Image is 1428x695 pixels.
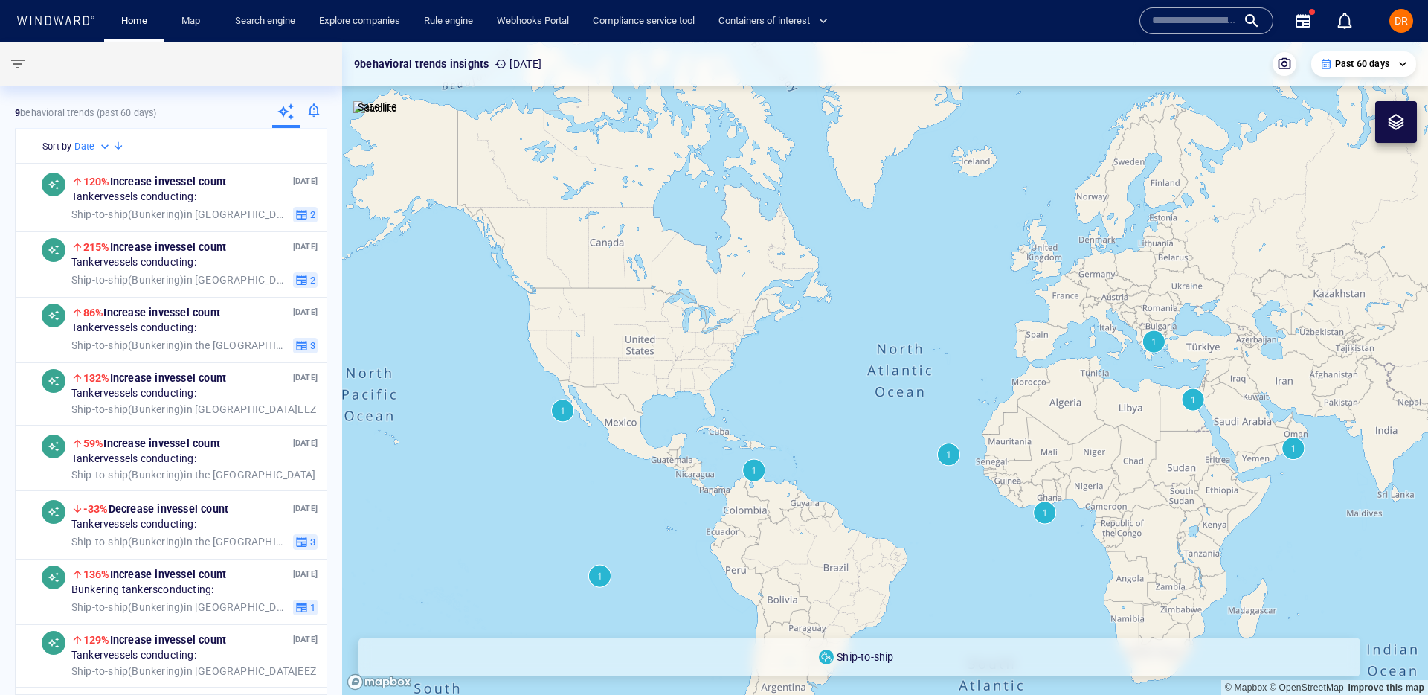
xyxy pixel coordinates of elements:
p: [DATE] [495,55,541,73]
canvas: Map [342,42,1428,695]
span: 59% [83,438,104,449]
a: Map feedback [1348,682,1424,693]
strong: 9 [15,107,20,118]
span: 2 [308,273,315,286]
span: 2 [308,208,315,221]
p: behavioral trends (Past 60 days) [15,106,157,120]
span: 3 [308,339,315,352]
a: Search engine [229,8,301,34]
span: Bunkering tankers conducting: [71,583,214,597]
span: in [GEOGRAPHIC_DATA] EEZ [71,664,316,678]
a: OpenStreetMap [1270,682,1344,693]
span: Decrease in vessel count [83,503,228,515]
p: Ship-to-ship [837,648,893,666]
span: in [GEOGRAPHIC_DATA] EEZ [71,208,287,221]
span: Ship-to-ship ( Bunkering ) [71,535,184,547]
p: [DATE] [293,305,318,319]
span: Tanker vessels conducting: [71,190,196,204]
button: 2 [293,206,318,222]
p: 9 behavioral trends insights [354,55,489,73]
span: Containers of interest [718,13,828,30]
p: [DATE] [293,567,318,581]
a: Compliance service tool [587,8,701,34]
button: Containers of interest [713,8,840,34]
span: Tanker vessels conducting: [71,321,196,335]
span: Increase in vessel count [83,241,226,253]
span: in [GEOGRAPHIC_DATA] EEZ [71,600,287,614]
span: 215% [83,241,110,253]
span: in [GEOGRAPHIC_DATA] EEZ [71,403,316,416]
span: 3 [308,535,315,548]
span: Ship-to-ship ( Bunkering ) [71,600,184,612]
span: Ship-to-ship ( Bunkering ) [71,664,184,676]
p: [DATE] [293,174,318,188]
span: 1 [308,600,315,614]
span: Tanker vessels conducting: [71,387,196,400]
span: Tanker vessels conducting: [71,649,196,662]
a: Rule engine [418,8,479,34]
button: 3 [293,534,318,550]
p: Past 60 days [1335,57,1389,71]
span: Ship-to-ship ( Bunkering ) [71,468,184,480]
p: Satellite [358,98,397,116]
h6: Sort by [42,139,71,154]
p: [DATE] [293,371,318,385]
span: 129% [83,634,110,646]
span: in [GEOGRAPHIC_DATA] EEZ [71,273,287,286]
a: Home [115,8,153,34]
span: Tanker vessels conducting: [71,256,196,269]
span: Increase in vessel count [83,307,220,318]
span: Increase in vessel count [83,176,226,188]
iframe: Chat [1365,628,1417,684]
span: Ship-to-ship ( Bunkering ) [71,208,184,220]
h6: Date [74,139,94,154]
button: 2 [293,272,318,288]
a: Mapbox logo [347,673,412,691]
span: Increase in vessel count [83,372,226,384]
button: 3 [293,337,318,353]
span: DR [1395,15,1408,27]
span: Ship-to-ship ( Bunkering ) [71,403,184,414]
span: Ship-to-ship ( Bunkering ) [71,339,184,350]
button: DR [1386,6,1416,36]
div: Past 60 days [1320,57,1407,71]
div: Date [74,139,112,154]
span: 120% [83,176,110,188]
span: in the [GEOGRAPHIC_DATA] region [71,535,287,548]
p: [DATE] [293,240,318,254]
span: 132% [83,372,110,384]
button: 1 [293,599,318,615]
p: [DATE] [293,502,318,516]
span: -33% [83,503,109,515]
a: Explore companies [313,8,406,34]
a: Mapbox [1225,682,1267,693]
div: Notification center [1336,12,1354,30]
p: [DATE] [293,632,318,647]
span: Increase in vessel count [83,438,220,449]
span: in the [GEOGRAPHIC_DATA] [71,339,287,352]
span: Increase in vessel count [83,634,226,646]
span: Tanker vessels conducting: [71,452,196,466]
button: Map [170,8,217,34]
span: Ship-to-ship ( Bunkering ) [71,273,184,285]
button: Home [110,8,158,34]
p: [DATE] [293,436,318,450]
span: Increase in vessel count [83,569,226,580]
a: Map [176,8,211,34]
img: satellite [353,101,397,116]
span: 136% [83,569,110,580]
a: Webhooks Portal [491,8,575,34]
span: 86% [83,307,104,318]
span: in the [GEOGRAPHIC_DATA] [71,468,315,481]
span: Tanker vessels conducting: [71,518,196,531]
